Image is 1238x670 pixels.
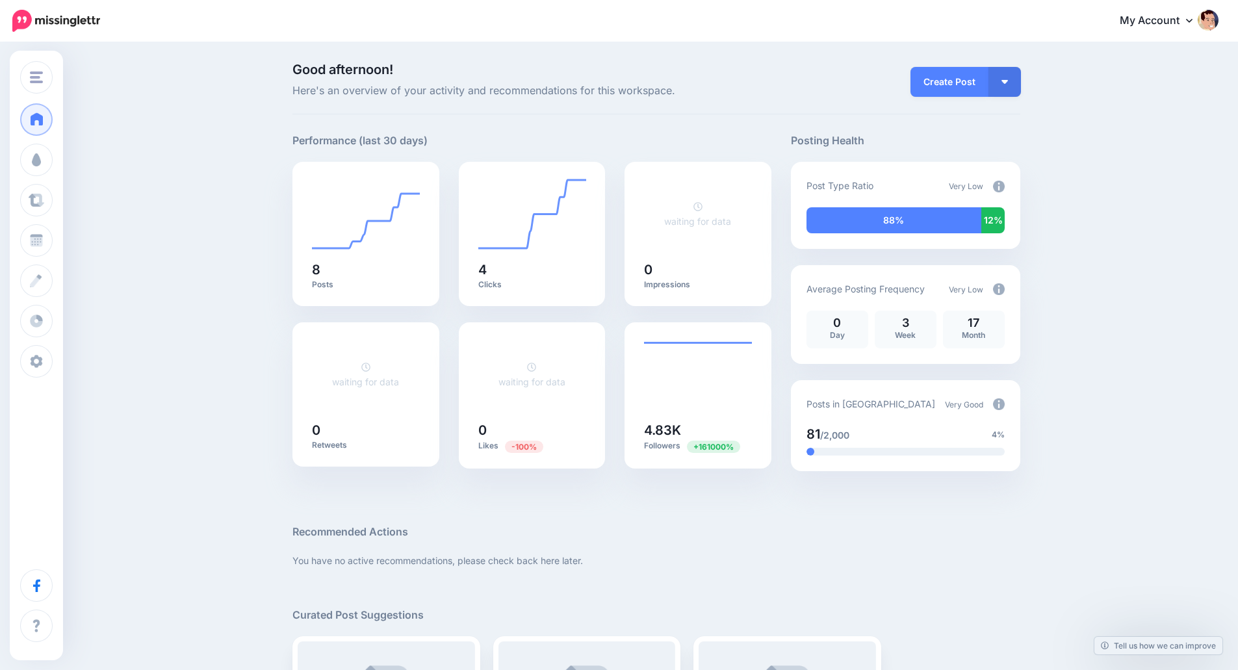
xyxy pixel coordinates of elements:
[498,361,565,387] a: waiting for data
[478,263,586,276] h5: 4
[993,283,1005,295] img: info-circle-grey.png
[981,207,1005,233] div: 12% of your posts in the last 30 days were manually created (i.e. were not from Drip Campaigns or...
[478,440,586,452] p: Likes
[993,398,1005,410] img: info-circle-grey.png
[806,396,935,411] p: Posts in [GEOGRAPHIC_DATA]
[992,428,1005,441] span: 4%
[806,426,820,442] span: 81
[687,441,740,453] span: Previous period: 3
[478,279,586,290] p: Clicks
[292,62,393,77] span: Good afternoon!
[332,361,399,387] a: waiting for data
[644,279,752,290] p: Impressions
[664,201,731,227] a: waiting for data
[1107,5,1219,37] a: My Account
[820,430,849,441] span: /2,000
[949,285,983,294] span: Very Low
[806,448,814,456] div: 4% of your posts in the last 30 days have been from Drip Campaigns
[993,181,1005,192] img: info-circle-grey.png
[292,133,428,149] h5: Performance (last 30 days)
[312,279,420,290] p: Posts
[312,440,420,450] p: Retweets
[949,317,998,329] p: 17
[505,441,543,453] span: Previous period: 1
[962,330,985,340] span: Month
[644,440,752,452] p: Followers
[895,330,916,340] span: Week
[1094,637,1222,654] a: Tell us how we can improve
[30,71,43,83] img: menu.png
[644,424,752,437] h5: 4.83K
[806,281,925,296] p: Average Posting Frequency
[945,400,983,409] span: Very Good
[312,263,420,276] h5: 8
[881,317,930,329] p: 3
[292,553,1020,568] p: You have no active recommendations, please check back here later.
[949,181,983,191] span: Very Low
[813,317,862,329] p: 0
[806,178,873,193] p: Post Type Ratio
[312,424,420,437] h5: 0
[830,330,845,340] span: Day
[791,133,1020,149] h5: Posting Health
[478,424,586,437] h5: 0
[910,67,988,97] a: Create Post
[806,207,981,233] div: 88% of your posts in the last 30 days have been from Drip Campaigns
[292,83,771,99] span: Here's an overview of your activity and recommendations for this workspace.
[292,607,1020,623] h5: Curated Post Suggestions
[12,10,100,32] img: Missinglettr
[292,524,1020,540] h5: Recommended Actions
[1001,80,1008,84] img: arrow-down-white.png
[644,263,752,276] h5: 0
